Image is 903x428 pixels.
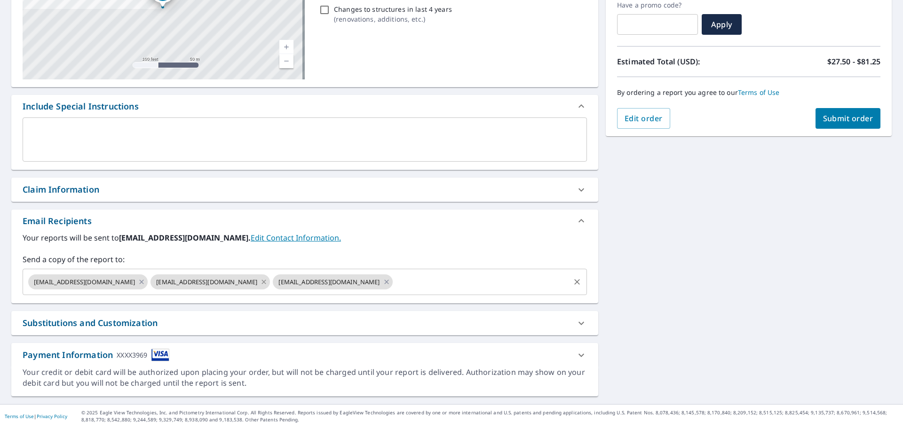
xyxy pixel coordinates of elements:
div: Substitutions and Customization [23,317,158,329]
p: By ordering a report you agree to our [617,88,880,97]
label: Your reports will be sent to [23,232,587,243]
div: XXXX3969 [117,349,147,361]
button: Clear [570,275,584,288]
div: Substitutions and Customization [11,311,598,335]
span: [EMAIL_ADDRESS][DOMAIN_NAME] [28,278,141,287]
span: Submit order [823,113,873,124]
div: [EMAIL_ADDRESS][DOMAIN_NAME] [273,274,392,289]
div: Email Recipients [23,215,92,227]
div: Your credit or debit card will be authorized upon placing your order, but will not be charged unt... [23,367,587,389]
button: Apply [702,14,742,35]
p: Changes to structures in last 4 years [334,4,452,14]
a: Current Level 17, Zoom In [279,40,293,54]
p: Estimated Total (USD): [617,56,749,67]
label: Send a copy of the report to: [23,254,587,265]
b: [EMAIL_ADDRESS][DOMAIN_NAME]. [119,233,251,243]
div: Payment Information [23,349,169,361]
a: EditContactInfo [251,233,341,243]
div: Email Recipients [11,210,598,232]
a: Terms of Use [5,413,34,420]
div: Claim Information [11,178,598,202]
div: Claim Information [23,183,99,196]
div: [EMAIL_ADDRESS][DOMAIN_NAME] [150,274,270,289]
label: Have a promo code? [617,1,698,9]
button: Submit order [816,108,881,129]
div: Include Special Instructions [11,95,598,117]
img: cardImage [151,349,169,361]
div: [EMAIL_ADDRESS][DOMAIN_NAME] [28,274,148,289]
div: Payment InformationXXXX3969cardImage [11,343,598,367]
span: Apply [709,19,734,30]
button: Edit order [617,108,670,129]
p: $27.50 - $81.25 [827,56,880,67]
p: | [5,413,67,419]
a: Terms of Use [738,88,780,97]
span: [EMAIL_ADDRESS][DOMAIN_NAME] [150,278,263,287]
a: Privacy Policy [37,413,67,420]
p: ( renovations, additions, etc. ) [334,14,452,24]
span: Edit order [625,113,663,124]
a: Current Level 17, Zoom Out [279,54,293,68]
p: © 2025 Eagle View Technologies, Inc. and Pictometry International Corp. All Rights Reserved. Repo... [81,409,898,423]
div: Include Special Instructions [23,100,139,113]
span: [EMAIL_ADDRESS][DOMAIN_NAME] [273,278,385,287]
